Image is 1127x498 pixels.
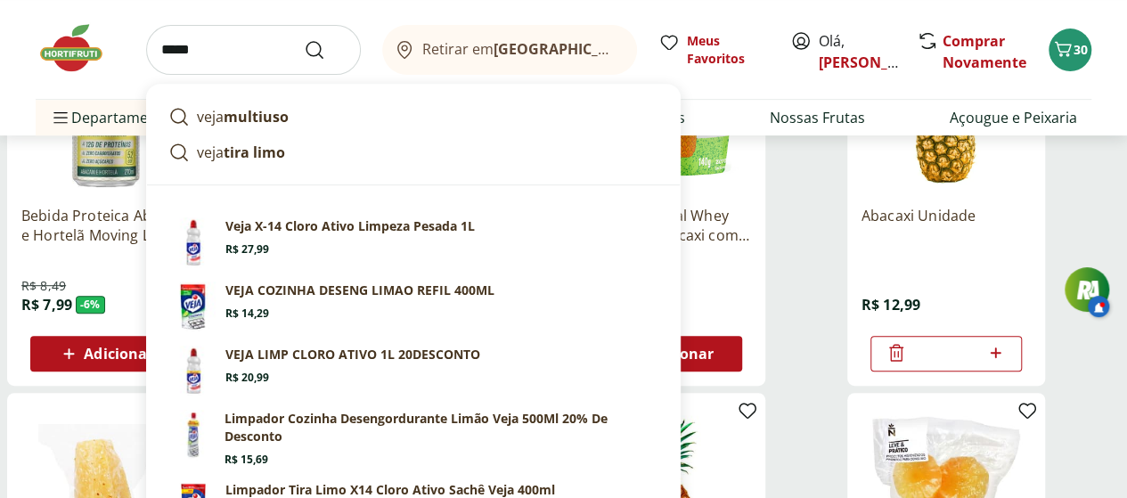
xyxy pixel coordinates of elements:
[161,210,666,274] a: PrincipalVeja X-14 Cloro Ativo Limpeza Pesada 1LR$ 27,99
[168,282,218,331] img: Principal
[36,21,125,75] img: Hortifruti
[30,336,182,371] button: Adicionar
[168,346,218,396] img: Principal
[168,217,218,267] img: Principal
[225,371,269,385] span: R$ 20,99
[225,453,268,467] span: R$ 15,69
[225,217,475,235] p: Veja X-14 Cloro Ativo Limpeza Pesada 1L
[943,31,1026,72] a: Comprar Novamente
[819,53,935,72] a: [PERSON_NAME]
[50,96,71,139] button: Menu
[21,295,72,314] span: R$ 7,99
[1049,29,1091,71] button: Carrinho
[658,32,769,68] a: Meus Favoritos
[21,206,191,245] a: Bebida Proteica Abacaxi e Hortelã Moving Lata 270ml
[76,296,105,314] span: - 6 %
[21,277,66,295] span: R$ 8,49
[862,206,1031,245] a: Abacaxi Unidade
[1074,41,1088,58] span: 30
[224,143,285,162] strong: tira limo
[494,39,794,59] b: [GEOGRAPHIC_DATA]/[GEOGRAPHIC_DATA]
[168,410,218,460] img: Principal
[197,106,289,127] p: veja
[197,142,285,163] p: veja
[161,274,666,339] a: PrincipalVEJA COZINHA DESENG LIMAO REFIL 400MLR$ 14,29
[304,39,347,61] button: Submit Search
[50,96,178,139] span: Departamentos
[161,99,666,135] a: vejamultiuso
[161,339,666,403] a: PrincipalVEJA LIMP CLORO ATIVO 1L 20DESCONTOR$ 20,99
[819,30,898,73] span: Olá,
[950,107,1077,128] a: Açougue e Peixaria
[225,410,658,445] p: Limpador Cozinha Desengordurante Limão Veja 500Ml 20% De Desconto
[225,306,269,321] span: R$ 14,29
[770,107,865,128] a: Nossas Frutas
[225,282,494,299] p: VEJA COZINHA DESENG LIMAO REFIL 400ML
[422,41,619,57] span: Retirar em
[224,107,289,127] strong: multiuso
[84,347,153,361] span: Adicionar
[687,32,769,68] span: Meus Favoritos
[161,403,666,474] a: PrincipalLimpador Cozinha Desengordurante Limão Veja 500Ml 20% De DescontoR$ 15,69
[225,346,480,363] p: VEJA LIMP CLORO ATIVO 1L 20DESCONTO
[146,25,361,75] input: search
[862,295,920,314] span: R$ 12,99
[382,25,637,75] button: Retirar em[GEOGRAPHIC_DATA]/[GEOGRAPHIC_DATA]
[225,242,269,257] span: R$ 27,99
[161,135,666,170] a: vejatira limo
